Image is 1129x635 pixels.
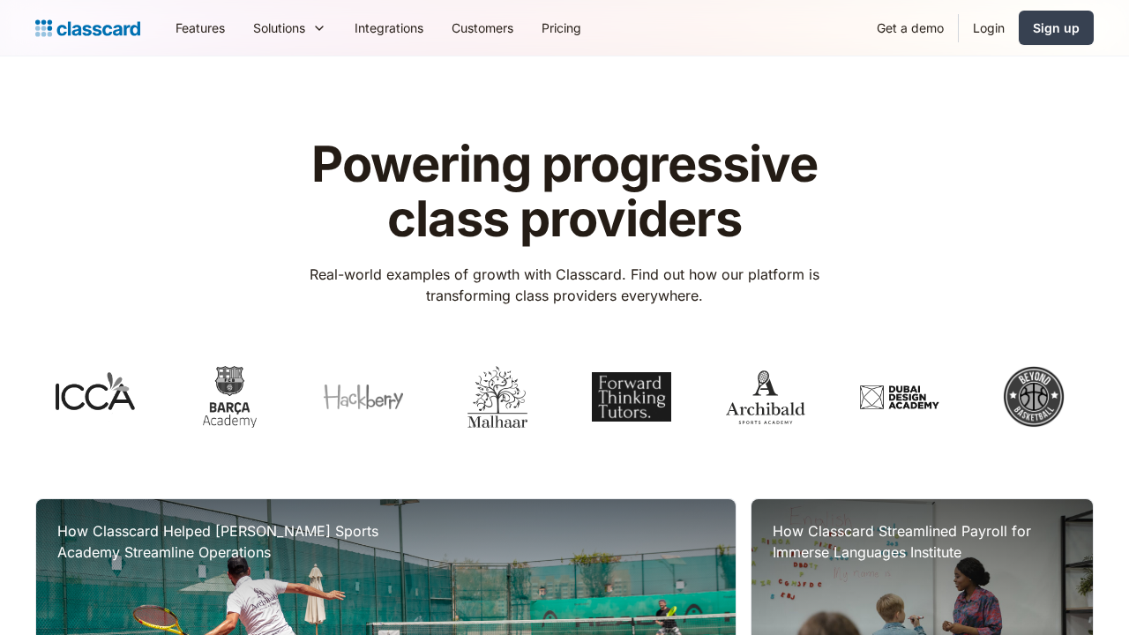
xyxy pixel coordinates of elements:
[340,8,437,48] a: Integrations
[239,8,340,48] div: Solutions
[1019,11,1094,45] a: Sign up
[57,520,410,563] h3: How Classcard Helped [PERSON_NAME] Sports Academy Streamline Operations
[773,520,1072,563] h3: How Classcard Streamlined Payroll for Immerse Languages Institute
[161,8,239,48] a: Features
[253,19,305,37] div: Solutions
[285,264,845,306] p: Real-world examples of growth with Classcard. Find out how our platform is transforming class pro...
[959,8,1019,48] a: Login
[527,8,595,48] a: Pricing
[285,138,845,246] h1: Powering progressive class providers
[863,8,958,48] a: Get a demo
[1033,19,1080,37] div: Sign up
[35,16,140,41] a: Logo
[437,8,527,48] a: Customers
